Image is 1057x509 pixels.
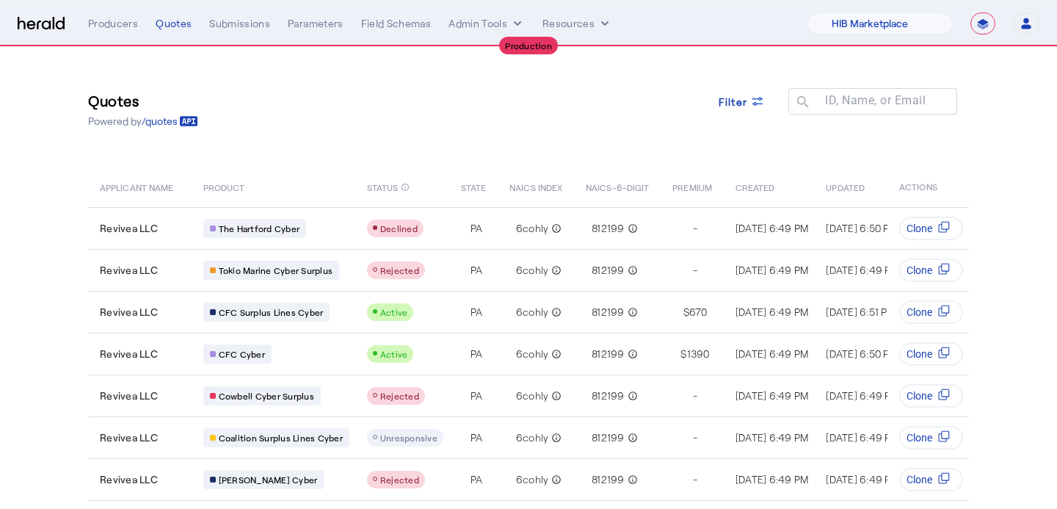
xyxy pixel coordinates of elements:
div: Quotes [156,16,192,31]
span: 6cohly [516,221,549,236]
span: [PERSON_NAME] Cyber [219,474,318,485]
span: PRODUCT [203,179,245,194]
span: Clone [907,430,932,445]
span: Active [380,307,408,317]
span: [DATE] 6:49 PM [826,473,899,485]
span: 812199 [592,347,625,361]
button: Clone [899,300,963,324]
mat-icon: info_outline [625,347,638,361]
span: [DATE] 6:51 PM [826,306,896,318]
span: 812199 [592,263,625,278]
span: - [693,263,697,278]
button: Clone [899,426,963,450]
span: Revivea LLC [100,263,158,278]
span: PA [471,305,483,320]
mat-icon: info_outline [548,389,562,403]
span: Revivea LLC [100,430,158,445]
span: Clone [907,221,932,236]
span: 812199 [592,430,625,445]
span: STATE [461,179,486,194]
span: UPDATED [826,179,865,194]
span: [DATE] 6:49 PM [826,431,899,444]
span: [DATE] 6:49 PM [735,306,809,318]
span: [DATE] 6:49 PM [735,264,809,276]
span: Revivea LLC [100,389,158,403]
button: Clone [899,259,963,282]
span: Revivea LLC [100,347,158,361]
span: The Hartford Cyber [219,223,300,234]
button: Clone [899,468,963,491]
span: Revivea LLC [100,472,158,487]
span: NAICS-6-DIGIT [586,179,649,194]
span: 812199 [592,389,625,403]
mat-icon: info_outline [548,430,562,445]
button: internal dropdown menu [448,16,525,31]
span: Active [380,349,408,359]
span: Rejected [380,391,419,401]
span: Rejected [380,474,419,485]
span: 6cohly [516,305,549,320]
span: Filter [719,94,748,109]
span: Revivea LLC [100,221,158,236]
span: [DATE] 6:49 PM [735,389,809,402]
div: Production [499,37,558,54]
span: [DATE] 6:49 PM [826,264,899,276]
span: Declined [380,223,418,234]
div: Producers [88,16,138,31]
span: 6cohly [516,389,549,403]
mat-icon: info_outline [625,305,638,320]
mat-icon: info_outline [625,430,638,445]
span: 6cohly [516,430,549,445]
mat-label: ID, Name, or Email [825,93,926,107]
span: CREATED [735,179,775,194]
span: PA [471,263,483,278]
span: 1390 [687,347,710,361]
mat-icon: info_outline [548,263,562,278]
span: PREMIUM [672,179,712,194]
span: 812199 [592,305,625,320]
button: Resources dropdown menu [542,16,612,31]
span: CFC Surplus Lines Cyber [219,306,324,318]
button: Clone [899,342,963,366]
span: Clone [907,472,932,487]
span: Cowbell Cyber Surplus [219,390,314,402]
span: $ [680,347,686,361]
div: Submissions [209,16,270,31]
span: PA [471,347,483,361]
span: - [693,430,697,445]
span: [DATE] 6:50 PM [826,222,898,234]
span: PA [471,389,483,403]
span: Clone [907,347,932,361]
span: [DATE] 6:49 PM [735,473,809,485]
span: 6cohly [516,263,549,278]
span: Unresponsive [380,433,437,443]
span: PA [471,430,483,445]
span: [DATE] 6:49 PM [735,347,809,360]
span: APPLICANT NAME [100,179,173,194]
span: Clone [907,305,932,320]
mat-icon: info_outline [548,221,562,236]
a: /quotes [142,114,198,129]
span: Tokio Marine Cyber Surplus [219,264,333,276]
button: Filter [707,88,777,115]
mat-icon: info_outline [625,389,638,403]
span: 670 [689,305,708,320]
span: 812199 [592,472,625,487]
span: [DATE] 6:49 PM [735,222,809,234]
span: CFC Cyber [219,348,265,360]
mat-icon: info_outline [548,347,562,361]
mat-icon: info_outline [401,179,410,195]
h3: Quotes [88,90,198,111]
button: Clone [899,384,963,408]
img: Herald Logo [18,17,65,31]
span: - [693,389,697,403]
div: Field Schemas [361,16,432,31]
mat-icon: info_outline [625,221,638,236]
mat-icon: info_outline [548,305,562,320]
span: 6cohly [516,347,549,361]
span: $ [683,305,689,320]
span: - [693,221,697,236]
mat-icon: search [788,94,813,112]
span: Rejected [380,265,419,275]
span: Clone [907,263,932,278]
